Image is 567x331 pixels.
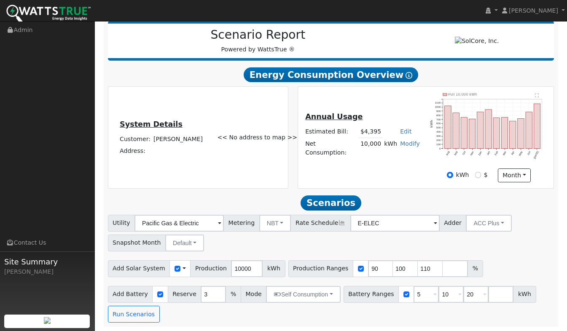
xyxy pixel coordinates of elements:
text: 600 [437,122,441,125]
h2: Scenario Report [116,28,400,42]
img: SolCore, Inc. [455,37,499,45]
text: Nov [470,150,475,156]
text: 200 [437,139,441,141]
rect: onclick="" [526,112,532,149]
text: Mar [503,150,507,156]
div: << No address to map >> [213,93,287,183]
rect: onclick="" [518,118,524,148]
text:  [535,93,539,97]
text: 100 [437,143,441,146]
rect: onclick="" [486,109,492,149]
input: $ [475,172,481,178]
span: kWh [513,286,536,303]
rect: onclick="" [461,117,468,148]
button: NBT [259,215,291,232]
td: $4,395 [359,125,382,138]
img: retrieve [44,317,51,324]
span: [PERSON_NAME] [509,7,558,14]
text: 300 [437,134,441,137]
text: 400 [437,130,441,133]
text: Jan [486,150,491,156]
text: Jun [527,150,532,156]
rect: onclick="" [445,106,451,149]
span: Production [190,260,231,277]
text: Pull 10,000 kWh [449,92,478,96]
span: Add Battery [108,286,153,303]
td: [PERSON_NAME] [152,133,204,145]
a: Modify [400,140,420,147]
rect: onclick="" [502,117,508,148]
button: Run Scenarios [108,306,160,323]
rect: onclick="" [453,113,460,149]
div: Powered by WattsTrue ® [112,28,404,54]
span: % [226,286,241,303]
text: kWh [430,120,434,128]
text: 0 [439,147,441,150]
text: Apr [511,150,515,155]
span: Metering [223,215,260,232]
td: Customer: [118,133,152,145]
span: Reserve [168,286,202,303]
span: % [468,260,483,277]
td: Net Consumption: [304,138,359,158]
span: Utility [108,215,135,232]
rect: onclick="" [469,119,476,148]
a: Edit [400,128,411,135]
u: System Details [120,120,183,128]
input: Select a Rate Schedule [350,215,440,232]
span: Site Summary [4,256,90,267]
text: 700 [437,117,441,120]
td: Address: [118,145,152,157]
span: Add Solar System [108,260,170,277]
span: Battery Ranges [344,286,399,303]
div: [PERSON_NAME] [4,267,90,276]
button: ACC Plus [466,215,512,232]
i: Show Help [406,72,412,79]
span: Scenarios [301,195,361,211]
td: 10,000 [359,138,382,158]
span: Production Ranges [288,260,353,277]
text: 800 [437,114,441,117]
text: Feb [494,150,499,156]
button: Self Consumption [266,286,340,303]
text: Oct [462,150,467,155]
span: kWh [262,260,285,277]
text: 500 [437,126,441,129]
rect: onclick="" [535,104,541,149]
text: Aug [446,150,450,156]
u: Annual Usage [305,112,363,121]
text: [DATE] [534,150,540,159]
label: kWh [456,171,469,179]
input: kWh [447,172,453,178]
rect: onclick="" [478,112,484,149]
img: WattsTrue [6,5,91,24]
label: $ [484,171,488,179]
text: 1100 [435,101,441,104]
button: Default [165,235,204,251]
span: Energy Consumption Overview [244,67,418,83]
input: Select a Utility [134,215,224,232]
text: 900 [437,109,441,112]
button: month [498,168,531,183]
text: May [519,150,524,156]
text: Sep [454,150,458,156]
rect: onclick="" [494,117,500,148]
text: 1000 [435,105,441,108]
rect: onclick="" [510,121,516,148]
td: kWh [383,138,399,158]
span: Rate Schedule [290,215,350,232]
span: Mode [241,286,266,303]
span: Adder [439,215,467,232]
text: Dec [478,150,483,156]
td: Estimated Bill: [304,125,359,138]
span: Snapshot Month [108,235,166,251]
